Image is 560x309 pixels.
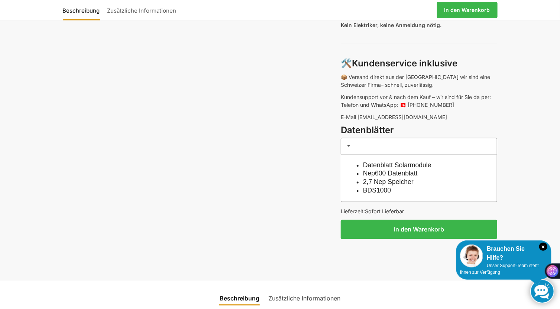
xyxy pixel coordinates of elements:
[341,57,497,70] h3: 🛠️
[363,178,414,186] a: 2,7 Nep Speicher
[365,208,404,215] span: Sofort Lieferbar
[341,124,497,137] h3: Datenblätter
[104,1,180,19] a: Zusätzliche Informationen
[363,187,391,194] a: BDS1000
[363,170,418,177] a: Nep600 Datenblatt
[63,1,104,19] a: Beschreibung
[341,22,441,28] strong: Kein Elektriker, keine Anmeldung nötig.
[460,244,547,262] div: Brauchen Sie Hilfe?
[341,93,497,109] p: Kundensupport vor & nach dem Kauf – wir sind für Sie da per: Telefon und WhatsApp: 🇨🇭 [PHONE_NUMBER]
[460,263,539,275] span: Unser Support-Team steht Ihnen zur Verfügung
[460,244,483,267] img: Customer service
[341,114,497,121] p: E-Mail [EMAIL_ADDRESS][DOMAIN_NAME]
[339,244,499,264] iframe: Sicherer Rahmen für schnelle Bezahlvorgänge
[539,243,547,251] i: Schließen
[215,290,264,308] a: Beschreibung
[341,73,497,89] p: 📦 Versand direkt aus der [GEOGRAPHIC_DATA] wir sind eine Schweizer Firma– schnell, zuverlässig.
[352,58,457,69] strong: Kundenservice inklusive
[341,220,497,239] button: In den Warenkorb
[363,162,431,169] a: Datenblatt Solarmodule
[341,208,404,215] span: Lieferzeit:
[437,2,498,18] a: In den Warenkorb
[264,290,345,308] a: Zusätzliche Informationen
